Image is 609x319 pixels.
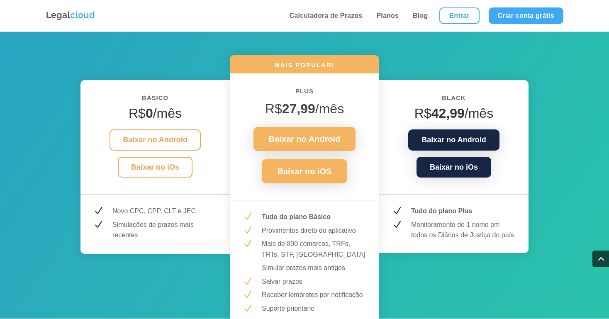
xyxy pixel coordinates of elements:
span: N [242,239,253,249]
p: Novo CPC, CPP, CLT e JEC [112,206,217,217]
p: Suporte prioritário [262,303,367,314]
h4: R$ /mês [392,105,516,125]
p: Salvar prazos [262,276,367,287]
h6: PLUS [242,86,367,101]
span: N [93,219,103,230]
strong: Tudo do plano Plus [411,207,472,214]
a: Baixar no iOS [262,159,347,183]
span: N [93,206,103,216]
p: Receber lembretes por notificação [262,290,367,300]
p: Simular prazos mais antigos [262,263,367,273]
span: N [392,206,402,216]
a: Baixar no Android [408,129,499,151]
strong: 0 [146,106,153,121]
a: Entrar [439,7,479,24]
h6: Black [392,93,516,107]
h6: BÁSICO [93,93,217,107]
span: N [242,225,253,236]
span: N [242,290,253,300]
strong: 42,99 [431,106,465,121]
h4: R$ /mês [93,105,217,125]
span: N [242,303,253,314]
img: Logo da Legalcloud [46,10,95,21]
span: N [392,219,402,230]
span: R$ /mês [265,101,344,116]
h6: MAIS POPULAR! [230,61,379,73]
a: Baixar no iOs [417,157,491,178]
strong: 27,99 [282,101,315,116]
a: Baixar no Android [253,127,356,151]
p: Provimentos direto do aplicativo [262,225,367,236]
p: Monitoramento de 1 nome em todos os Diários de Justiça do país [411,219,516,241]
span: N [242,276,253,287]
p: Simulações de prazos mais recentes [112,219,217,241]
a: Baixar no iOs [118,157,192,178]
a: Criar conta grátis [489,7,563,24]
p: Mais de 800 comarcas, TRFs, TRTs, STF, [GEOGRAPHIC_DATA] [262,239,367,260]
a: Baixar no Android [110,129,200,151]
span: N [242,212,253,222]
strong: Tudo do plano Básico [262,213,331,220]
